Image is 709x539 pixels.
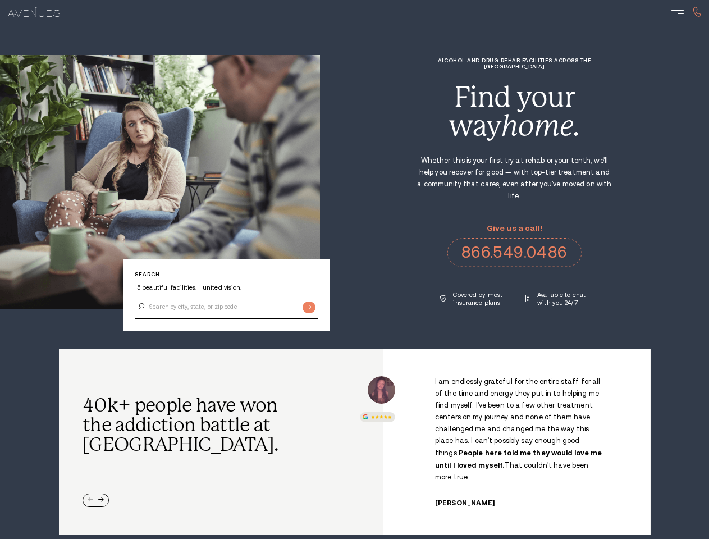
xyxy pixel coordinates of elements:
h1: Alcohol and Drug Rehab Facilities across the [GEOGRAPHIC_DATA] [416,57,612,70]
a: 866.549.0486 [447,238,582,267]
div: / [399,376,634,507]
div: Next slide [98,497,104,503]
h2: 40k+ people have won the addiction battle at [GEOGRAPHIC_DATA]. [83,396,285,455]
p: Whether this is your first try at rehab or your tenth, we'll help you recover for good — with top... [416,155,612,202]
input: Search by city, state, or zip code [135,295,318,319]
i: home. [501,109,580,142]
p: Available to chat with you 24/7 [537,291,588,307]
p: 15 beautiful facilities. 1 united vision. [135,284,318,291]
strong: People here told me they would love me until I loved myself. [435,449,602,469]
a: Covered by most insurance plans [440,291,504,307]
cite: [PERSON_NAME] [435,499,495,507]
p: Search [135,271,318,277]
div: Find your way [416,83,612,140]
input: Submit [303,302,315,313]
p: Give us a call! [447,224,582,232]
p: Covered by most insurance plans [453,291,504,307]
a: Available to chat with you 24/7 [525,291,588,307]
p: I am endlessly grateful for the entire staff for all of the time and energy they put in to helpin... [435,376,607,483]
